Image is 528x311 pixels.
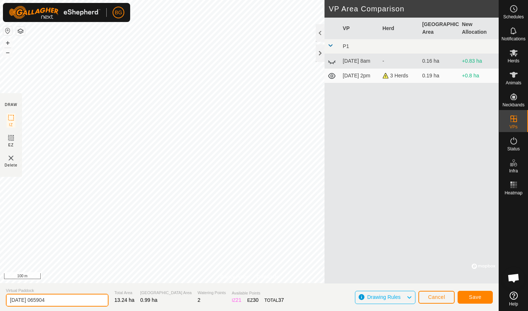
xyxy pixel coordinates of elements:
[382,57,416,65] div: -
[329,4,499,13] h2: VP Area Comparison
[419,18,459,39] th: [GEOGRAPHIC_DATA] Area
[114,290,135,296] span: Total Area
[459,69,499,83] td: +0.8 ha
[236,297,242,303] span: 21
[418,291,455,304] button: Cancel
[140,290,192,296] span: [GEOGRAPHIC_DATA] Area
[507,59,519,63] span: Herds
[340,18,379,39] th: VP
[8,142,14,148] span: EZ
[499,289,528,309] a: Help
[232,296,241,304] div: IZ
[469,294,481,300] span: Save
[253,297,259,303] span: 30
[9,122,13,128] span: IZ
[419,54,459,69] td: 0.16 ha
[503,15,524,19] span: Schedules
[505,191,522,195] span: Heatmap
[247,296,258,304] div: EZ
[506,81,521,85] span: Animals
[459,54,499,69] td: +0.83 ha
[278,297,284,303] span: 37
[502,103,524,107] span: Neckbands
[140,297,158,303] span: 0.99 ha
[428,294,445,300] span: Cancel
[367,294,400,300] span: Drawing Rules
[114,297,135,303] span: 13.24 ha
[198,290,226,296] span: Watering Points
[507,147,520,151] span: Status
[232,290,284,296] span: Available Points
[3,39,12,47] button: +
[509,169,518,173] span: Infra
[264,296,284,304] div: TOTAL
[16,27,25,36] button: Map Layers
[458,291,493,304] button: Save
[3,26,12,35] button: Reset Map
[257,274,278,280] a: Contact Us
[382,72,416,80] div: 3 Herds
[5,162,18,168] span: Delete
[503,267,525,289] a: Open chat
[198,297,201,303] span: 2
[379,18,419,39] th: Herd
[6,288,109,294] span: Virtual Paddock
[343,43,349,49] span: P1
[340,69,379,83] td: [DATE] 2pm
[5,102,17,107] div: DRAW
[509,125,517,129] span: VPs
[9,6,100,19] img: Gallagher Logo
[459,18,499,39] th: New Allocation
[220,274,248,280] a: Privacy Policy
[419,69,459,83] td: 0.19 ha
[115,9,122,17] span: BG
[3,48,12,57] button: –
[7,154,15,162] img: VP
[340,54,379,69] td: [DATE] 8am
[509,302,518,306] span: Help
[502,37,525,41] span: Notifications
